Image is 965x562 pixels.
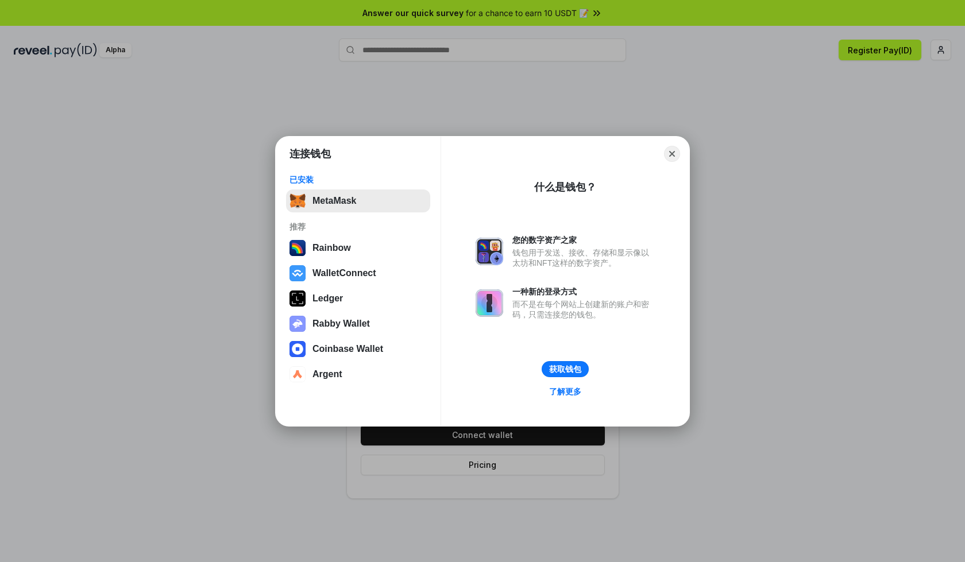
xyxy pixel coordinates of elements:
[312,344,383,354] div: Coinbase Wallet
[664,146,680,162] button: Close
[312,196,356,206] div: MetaMask
[549,386,581,397] div: 了解更多
[289,366,306,382] img: svg+xml,%3Csvg%20width%3D%2228%22%20height%3D%2228%22%20viewBox%3D%220%200%2028%2028%22%20fill%3D...
[289,193,306,209] img: svg+xml,%3Csvg%20fill%3D%22none%22%20height%3D%2233%22%20viewBox%3D%220%200%2035%2033%22%20width%...
[312,369,342,379] div: Argent
[289,222,427,232] div: 推荐
[289,175,427,185] div: 已安装
[286,287,430,310] button: Ledger
[534,180,596,194] div: 什么是钱包？
[542,361,589,377] button: 获取钱包
[286,262,430,285] button: WalletConnect
[542,384,588,399] a: 了解更多
[286,237,430,259] button: Rainbow
[512,247,655,268] div: 钱包用于发送、接收、存储和显示像以太坊和NFT这样的数字资产。
[289,240,306,256] img: svg+xml,%3Csvg%20width%3D%22120%22%20height%3D%22120%22%20viewBox%3D%220%200%20120%20120%22%20fil...
[286,338,430,361] button: Coinbase Wallet
[312,319,370,329] div: Rabby Wallet
[312,268,376,278] div: WalletConnect
[476,289,503,317] img: svg+xml,%3Csvg%20xmlns%3D%22http%3A%2F%2Fwww.w3.org%2F2000%2Fsvg%22%20fill%3D%22none%22%20viewBox...
[512,235,655,245] div: 您的数字资产之家
[512,286,655,297] div: 一种新的登录方式
[476,238,503,265] img: svg+xml,%3Csvg%20xmlns%3D%22http%3A%2F%2Fwww.w3.org%2F2000%2Fsvg%22%20fill%3D%22none%22%20viewBox...
[512,299,655,320] div: 而不是在每个网站上创建新的账户和密码，只需连接您的钱包。
[549,364,581,374] div: 获取钱包
[289,316,306,332] img: svg+xml,%3Csvg%20xmlns%3D%22http%3A%2F%2Fwww.w3.org%2F2000%2Fsvg%22%20fill%3D%22none%22%20viewBox...
[289,290,306,307] img: svg+xml,%3Csvg%20xmlns%3D%22http%3A%2F%2Fwww.w3.org%2F2000%2Fsvg%22%20width%3D%2228%22%20height%3...
[286,363,430,386] button: Argent
[286,312,430,335] button: Rabby Wallet
[312,243,351,253] div: Rainbow
[289,341,306,357] img: svg+xml,%3Csvg%20width%3D%2228%22%20height%3D%2228%22%20viewBox%3D%220%200%2028%2028%22%20fill%3D...
[289,265,306,281] img: svg+xml,%3Csvg%20width%3D%2228%22%20height%3D%2228%22%20viewBox%3D%220%200%2028%2028%22%20fill%3D...
[289,147,331,161] h1: 连接钱包
[312,293,343,304] div: Ledger
[286,189,430,212] button: MetaMask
